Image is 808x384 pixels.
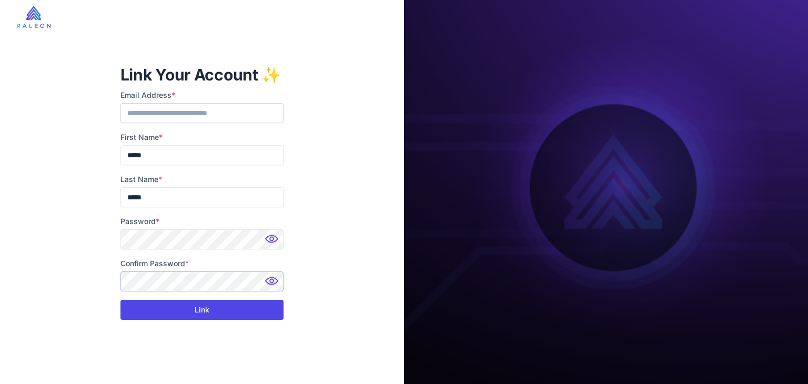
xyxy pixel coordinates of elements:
h1: Link Your Account ✨ [120,64,284,85]
img: Password hidden [262,231,284,252]
img: raleon-logo-whitebg.9aac0268.jpg [17,6,50,28]
label: Email Address [120,89,284,101]
label: Last Name [120,174,284,185]
img: Password hidden [262,274,284,295]
button: Link [120,300,284,320]
label: First Name [120,132,284,143]
label: Confirm Password [120,258,284,269]
label: Password [120,216,284,227]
